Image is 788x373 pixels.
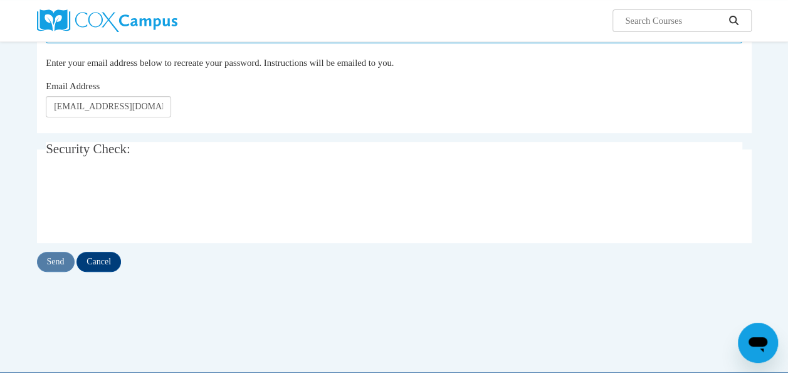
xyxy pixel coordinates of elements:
[37,9,263,32] a: Cox Campus
[46,178,236,227] iframe: reCAPTCHA
[738,323,778,363] iframe: Button to launch messaging window
[76,252,121,272] input: Cancel
[46,81,100,91] span: Email Address
[46,58,394,68] span: Enter your email address below to recreate your password. Instructions will be emailed to you.
[46,141,130,156] span: Security Check:
[46,96,171,117] input: Email
[724,13,743,28] button: Search
[624,13,724,28] input: Search Courses
[37,9,177,32] img: Cox Campus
